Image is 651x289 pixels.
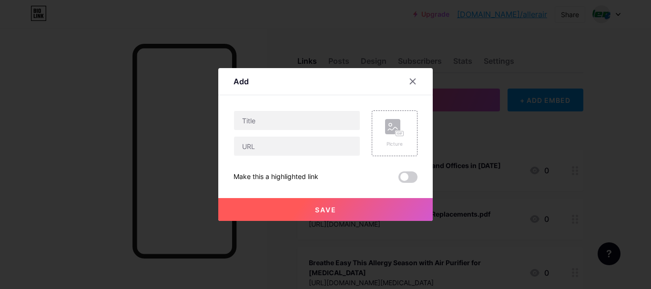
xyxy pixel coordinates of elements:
[385,140,404,148] div: Picture
[218,198,433,221] button: Save
[234,171,318,183] div: Make this a highlighted link
[234,111,360,130] input: Title
[234,137,360,156] input: URL
[315,206,336,214] span: Save
[234,76,249,87] div: Add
